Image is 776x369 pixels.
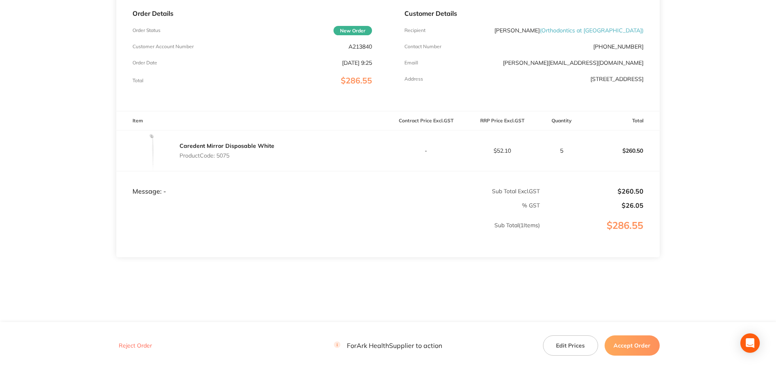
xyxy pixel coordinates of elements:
p: 5 [541,147,583,154]
img: a2wzZ3d5eg [133,130,173,171]
button: Accept Order [605,335,660,356]
p: Order Details [133,10,372,17]
span: New Order [333,26,372,35]
p: $286.55 [541,220,659,247]
p: Address [404,76,423,82]
th: RRP Price Excl. GST [464,111,540,130]
div: Open Intercom Messenger [740,333,760,353]
p: [PHONE_NUMBER] [593,43,643,50]
th: Quantity [540,111,584,130]
p: [STREET_ADDRESS] [590,76,643,82]
p: $260.50 [584,141,659,160]
th: Contract Price Excl. GST [388,111,464,130]
a: Caredent Mirror Disposable White [180,142,274,149]
p: Order Date [133,60,157,66]
button: Edit Prices [543,335,598,356]
th: Item [116,111,388,130]
p: $260.50 [541,188,643,195]
p: Total [133,78,143,83]
p: [DATE] 9:25 [342,60,372,66]
span: $286.55 [341,75,372,85]
p: Customer Details [404,10,643,17]
p: Sub Total Excl. GST [389,188,540,194]
th: Total [584,111,660,130]
p: Sub Total ( 1 Items) [117,222,540,245]
p: Order Status [133,28,160,33]
p: Recipient [404,28,425,33]
td: Message: - [116,171,388,195]
p: Customer Account Number [133,44,194,49]
p: Emaill [404,60,418,66]
p: Product Code: 5075 [180,152,274,159]
p: - [389,147,464,154]
button: Reject Order [116,342,154,349]
p: [PERSON_NAME] [494,27,643,34]
p: % GST [117,202,540,209]
p: Contact Number [404,44,441,49]
p: For Ark Health Supplier to action [334,341,442,349]
span: ( Orthodontics at [GEOGRAPHIC_DATA] ) [540,27,643,34]
p: A213840 [348,43,372,50]
p: $52.10 [464,147,540,154]
a: [PERSON_NAME][EMAIL_ADDRESS][DOMAIN_NAME] [503,59,643,66]
p: $26.05 [541,202,643,209]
